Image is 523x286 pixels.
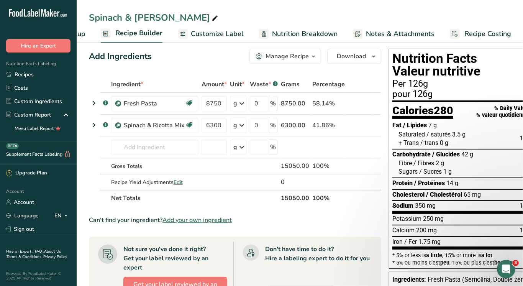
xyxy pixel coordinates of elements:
span: / Cholestérol [426,191,462,198]
iframe: Intercom live chat [497,260,515,278]
span: 14 g [446,179,458,187]
span: Potassium [392,215,421,222]
span: + Trans [398,139,419,146]
span: 350 mg [415,202,436,209]
span: Edit [174,179,183,186]
span: Fat [392,122,402,129]
a: FAQ . [35,249,44,254]
button: Manage Recipe [249,49,321,64]
span: peu [440,260,449,266]
span: Percentage [312,80,345,89]
div: Add Ingredients [89,50,152,63]
div: 15050.00 [281,161,309,171]
span: 200 mg [416,227,437,234]
a: Customize Label [178,25,244,43]
span: Fibre [398,159,412,167]
div: Not sure you've done it right? Get your label reviewed by an expert [123,245,227,272]
th: 15050.00 [279,190,311,206]
img: Sub Recipe [115,101,121,107]
span: Carbohydrate [392,151,431,158]
span: Iron [392,238,403,245]
div: Spinach & [PERSON_NAME] [89,11,220,25]
span: / Fer [404,238,417,245]
th: Net Totals [110,190,279,206]
span: 1.75 mg [418,238,441,245]
span: / trans [420,139,438,146]
div: Spinach & Ricotta Mix [124,121,185,130]
button: Download [327,49,381,64]
span: Download [337,52,366,61]
div: Gross Totals [111,162,198,170]
div: 58.14% [312,99,345,108]
span: / Lipides [403,122,427,129]
span: Sodium [392,202,413,209]
span: 42 g [461,151,473,158]
span: Saturated [398,131,425,138]
span: / Glucides [432,151,460,158]
span: Recipe Costing [464,29,511,39]
span: Add your own ingredient [162,215,232,225]
div: 0 [281,178,309,187]
span: Calcium [392,227,415,234]
span: Unit [230,80,244,89]
span: a little [426,252,442,258]
div: g [233,121,237,130]
a: Hire an Expert . [6,249,33,254]
div: Fresh Pasta [124,99,185,108]
div: Custom Report [6,111,51,119]
span: Protein [392,179,413,187]
div: Don't have time to do it? Hire a labeling expert to do it for you [265,245,370,263]
span: Amount [202,80,227,89]
a: Nutrition Breakdown [259,25,338,43]
span: / Fibres [413,159,434,167]
span: 3.5 g [452,131,466,138]
div: Manage Recipe [266,52,309,61]
img: Sub Recipe [115,123,121,128]
div: 41.86% [312,121,345,130]
a: Terms & Conditions . [7,254,43,260]
a: Notes & Attachments [353,25,434,43]
span: 65 mg [464,191,481,198]
span: / Sucres [419,168,442,175]
div: 6300.00 [281,121,309,130]
span: Ingredients: [392,276,426,283]
div: Powered By FoodLabelMaker © 2025 All Rights Reserved [6,271,70,281]
div: g [233,143,237,152]
div: Waste [250,80,278,89]
div: 100% [312,161,345,171]
span: Customize Label [191,29,244,39]
a: Recipe Builder [101,25,162,43]
div: EN [54,211,70,220]
span: Grams [281,80,300,89]
span: Sugars [398,168,418,175]
span: 2 g [436,159,444,167]
span: Notes & Attachments [366,29,434,39]
span: 3 [513,260,519,266]
span: 0 g [440,139,448,146]
span: / Protéines [414,179,445,187]
div: Recipe Yield Adjustments [111,178,198,186]
div: Can't find your ingredient? [89,215,381,225]
div: Calories [392,105,453,119]
span: / saturés [426,131,451,138]
a: About Us . [6,249,61,260]
span: Cholesterol [392,191,425,198]
div: 8750.00 [281,99,309,108]
span: a lot [481,252,492,258]
div: Upgrade Plan [6,169,47,177]
a: Recipe Costing [450,25,511,43]
span: 280 [434,104,453,117]
span: 250 mg [423,215,444,222]
span: 7 g [428,122,437,129]
span: Recipe Builder [115,28,162,38]
span: beaucoup [494,260,518,266]
span: 1 g [443,168,452,175]
button: Hire an Expert [6,39,70,53]
div: g [233,99,237,108]
th: 100% [311,190,346,206]
a: Privacy Policy [43,254,67,260]
span: Nutrition Breakdown [272,29,338,39]
a: Language [6,209,39,222]
span: Ingredient [111,80,143,89]
input: Add Ingredient [111,140,198,155]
